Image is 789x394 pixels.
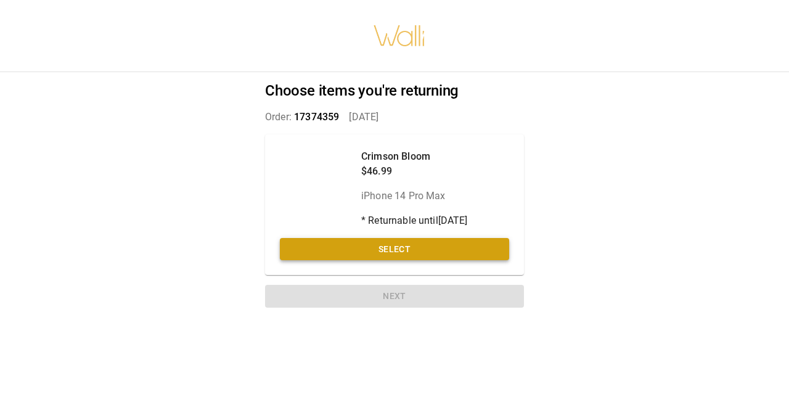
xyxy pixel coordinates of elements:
[265,82,524,100] h2: Choose items you're returning
[280,238,509,261] button: Select
[294,111,339,123] span: 17374359
[361,164,468,179] p: $46.99
[373,9,426,62] img: walli-inc.myshopify.com
[361,149,468,164] p: Crimson Bloom
[361,213,468,228] p: * Returnable until [DATE]
[361,189,468,203] p: iPhone 14 Pro Max
[265,110,524,125] p: Order: [DATE]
